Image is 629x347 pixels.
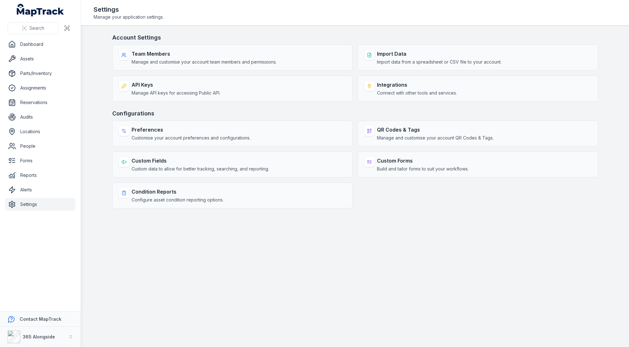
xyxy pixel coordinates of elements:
[377,157,469,164] strong: Custom Forms
[5,111,76,123] a: Audits
[5,38,76,51] a: Dashboard
[112,109,598,118] h3: Configurations
[5,198,76,211] a: Settings
[23,334,55,339] strong: 365 Alongside
[132,59,277,65] span: Manage and customise your account team members and permissions.
[5,125,76,138] a: Locations
[20,316,61,322] strong: Contact MapTrack
[5,53,76,65] a: Assets
[132,81,220,89] strong: API Keys
[8,22,59,34] button: Search
[358,152,598,177] a: Custom FormsBuild and tailor forms to suit your workflows.
[358,76,598,102] a: IntegrationsConnect with other tools and services.
[112,152,353,177] a: Custom FieldsCustom data to allow for better tracking, searching, and reporting.
[377,90,457,96] span: Connect with other tools and services.
[377,126,494,133] strong: QR Codes & Tags
[112,121,353,146] a: PreferencesCustomise your account preferences and configurations.
[5,169,76,182] a: Reports
[377,50,502,58] strong: Import Data
[5,140,76,152] a: People
[5,82,76,94] a: Assignments
[112,45,353,71] a: Team MembersManage and customise your account team members and permissions.
[377,59,502,65] span: Import data from a spreadsheet or CSV file to your account.
[94,5,164,14] h2: Settings
[29,25,44,31] span: Search
[358,121,598,146] a: QR Codes & TagsManage and customise your account QR Codes & Tags.
[132,50,277,58] strong: Team Members
[112,76,353,102] a: API KeysManage API keys for accessing Public API.
[5,67,76,80] a: Parts/Inventory
[132,157,269,164] strong: Custom Fields
[94,14,164,20] span: Manage your application settings.
[17,4,64,16] a: MapTrack
[132,90,220,96] span: Manage API keys for accessing Public API.
[132,166,269,172] span: Custom data to allow for better tracking, searching, and reporting.
[5,183,76,196] a: Alerts
[5,96,76,109] a: Reservations
[132,188,224,195] strong: Condition Reports
[377,81,457,89] strong: Integrations
[132,135,250,141] span: Customise your account preferences and configurations.
[132,197,224,203] span: Configure asset condition reporting options.
[5,154,76,167] a: Forms
[377,135,494,141] span: Manage and customise your account QR Codes & Tags.
[112,183,353,208] a: Condition ReportsConfigure asset condition reporting options.
[358,45,598,71] a: Import DataImport data from a spreadsheet or CSV file to your account.
[377,166,469,172] span: Build and tailor forms to suit your workflows.
[112,33,598,42] h3: Account Settings
[132,126,250,133] strong: Preferences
